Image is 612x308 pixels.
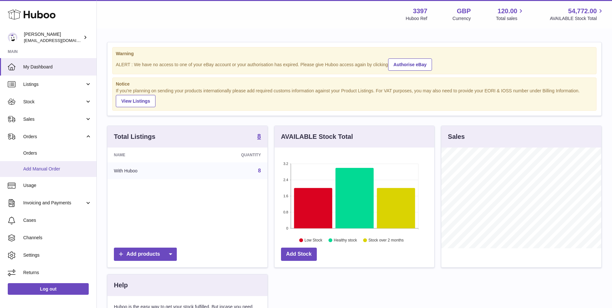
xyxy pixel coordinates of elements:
[257,133,261,139] strong: 8
[258,168,261,173] a: 8
[8,33,17,42] img: sales@canchema.com
[283,210,288,214] text: 0.8
[368,238,404,243] text: Stock over 2 months
[24,38,95,43] span: [EMAIL_ADDRESS][DOMAIN_NAME]
[550,7,604,22] a: 54,772.00 AVAILABLE Stock Total
[453,15,471,22] div: Currency
[283,194,288,198] text: 1.6
[107,148,192,162] th: Name
[257,133,261,141] a: 8
[23,166,92,172] span: Add Manual Order
[192,148,267,162] th: Quantity
[388,58,432,71] a: Authorise eBay
[457,7,471,15] strong: GBP
[116,88,593,107] div: If you're planning on sending your products internationally please add required customs informati...
[24,31,82,44] div: [PERSON_NAME]
[114,248,177,261] a: Add products
[283,178,288,182] text: 2.4
[23,252,92,258] span: Settings
[286,226,288,230] text: 0
[116,95,156,107] a: View Listings
[107,162,192,179] td: With Huboo
[23,200,85,206] span: Invoicing and Payments
[305,238,323,243] text: Low Stock
[23,81,85,87] span: Listings
[281,248,317,261] a: Add Stock
[334,238,357,243] text: Healthy stock
[116,51,593,57] strong: Warning
[23,134,85,140] span: Orders
[406,15,427,22] div: Huboo Ref
[283,162,288,166] text: 3.2
[8,283,89,295] a: Log out
[496,15,525,22] span: Total sales
[114,132,156,141] h3: Total Listings
[23,150,92,156] span: Orders
[23,270,92,276] span: Returns
[413,7,427,15] strong: 3397
[550,15,604,22] span: AVAILABLE Stock Total
[496,7,525,22] a: 120.00 Total sales
[116,81,593,87] strong: Notice
[116,57,593,71] div: ALERT : We have no access to one of your eBay account or your authorisation has expired. Please g...
[23,235,92,241] span: Channels
[114,281,128,290] h3: Help
[497,7,517,15] span: 120.00
[23,116,85,122] span: Sales
[23,99,85,105] span: Stock
[448,132,465,141] h3: Sales
[23,64,92,70] span: My Dashboard
[281,132,353,141] h3: AVAILABLE Stock Total
[23,217,92,223] span: Cases
[23,182,92,189] span: Usage
[568,7,597,15] span: 54,772.00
